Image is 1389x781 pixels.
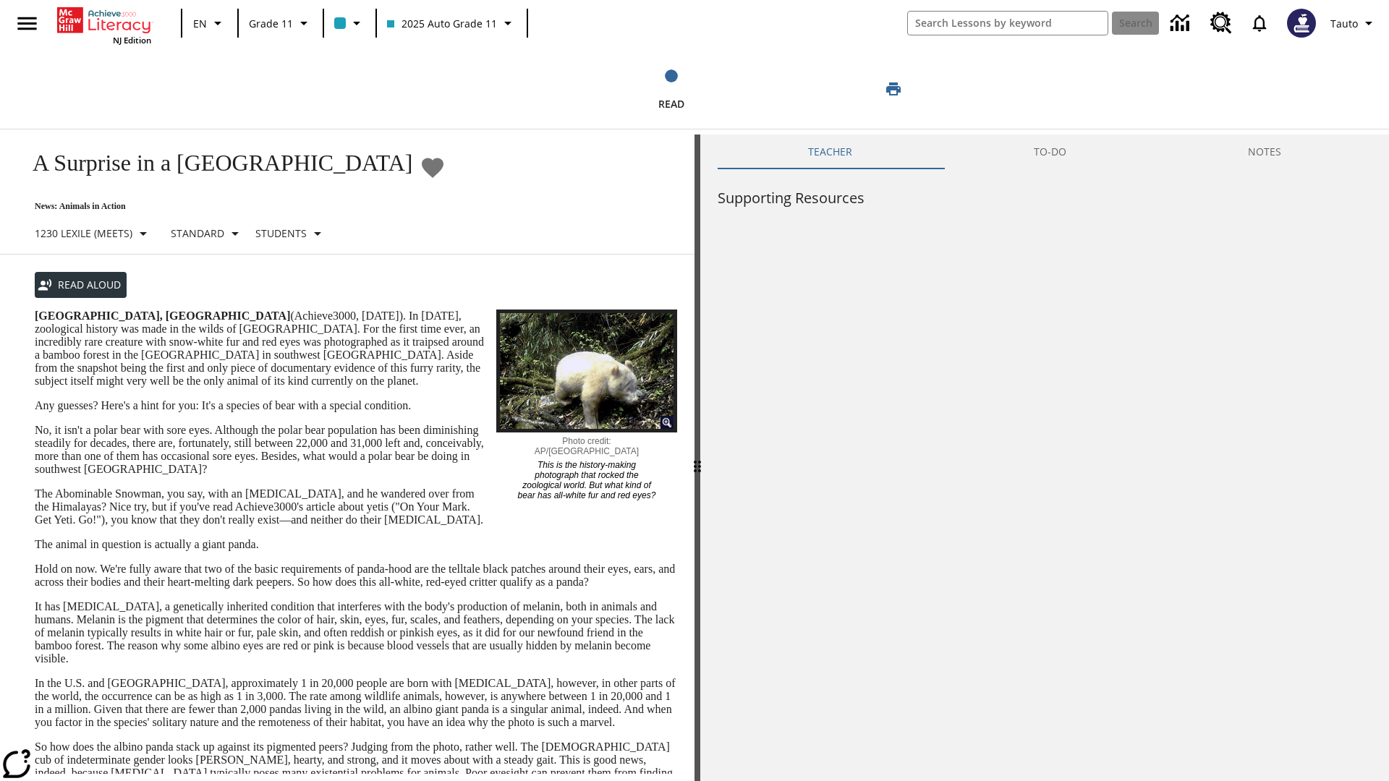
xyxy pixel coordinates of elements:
p: Students [255,226,307,241]
button: Scaffolds, Standard [165,221,250,247]
strong: [GEOGRAPHIC_DATA], [GEOGRAPHIC_DATA] [35,310,290,322]
button: Read Aloud [35,272,127,299]
button: Class color is light blue. Change class color [328,10,371,36]
button: TO-DO [943,135,1157,169]
p: This is the history-making photograph that rocked the zoological world. But what kind of bear has... [514,456,659,500]
button: NOTES [1157,135,1372,169]
span: Read [658,97,684,111]
img: Magnify [660,416,674,429]
a: Resource Center, Will open in new tab [1202,4,1241,43]
button: Select a new avatar [1278,4,1325,42]
button: Open side menu [6,2,48,45]
p: (Achieve3000, [DATE]). In [DATE], zoological history was made in the wilds of [GEOGRAPHIC_DATA]. ... [35,310,677,388]
p: Hold on now. We're fully aware that two of the basic requirements of panda-hood are the telltale ... [35,563,677,589]
span: NJ Edition [113,35,151,46]
div: Home [57,4,151,46]
img: Avatar [1287,9,1316,38]
p: In the U.S. and [GEOGRAPHIC_DATA], approximately 1 in 20,000 people are born with [MEDICAL_DATA],... [35,677,677,729]
p: No, it isn't a polar bear with sore eyes. Although the polar bear population has been diminishing... [35,424,677,476]
button: Profile/Settings [1325,10,1383,36]
span: Tauto [1330,16,1358,31]
p: Standard [171,226,224,241]
button: Print [870,76,917,102]
p: News: Animals in Action [17,201,446,212]
button: Language: EN, Select a language [187,10,233,36]
p: The Abominable Snowman, you say, with an [MEDICAL_DATA], and he wandered over from the Himalayas?... [35,487,677,526]
input: search field [908,12,1108,35]
button: Read step 1 of 1 [484,49,859,129]
div: Press Enter or Spacebar and then press right and left arrow keys to move the slider [694,135,700,781]
span: Grade 11 [249,16,293,31]
p: Photo credit: AP/[GEOGRAPHIC_DATA] [514,432,659,456]
button: Grade: Grade 11, Select a grade [243,10,318,36]
a: Data Center [1162,4,1202,43]
button: Class: 2025 Auto Grade 11, Select your class [381,10,522,36]
span: EN [193,16,207,31]
a: Notifications [1241,4,1278,42]
h6: Supporting Resources [718,187,1372,210]
button: Teacher [718,135,943,169]
p: It has [MEDICAL_DATA], a genetically inherited condition that interferes with the body's producti... [35,600,677,665]
p: The animal in question is actually a giant panda. [35,538,677,551]
h1: A Surprise in a [GEOGRAPHIC_DATA] [17,150,412,176]
img: albino pandas in China are sometimes mistaken for polar bears [496,310,677,432]
button: Select Student [250,221,332,247]
p: 1230 Lexile (Meets) [35,226,132,241]
div: activity [700,135,1389,781]
span: 2025 Auto Grade 11 [387,16,497,31]
div: Instructional Panel Tabs [718,135,1372,169]
button: Select Lexile, 1230 Lexile (Meets) [29,221,158,247]
p: Any guesses? Here's a hint for you: It's a species of bear with a special condition. [35,399,677,412]
button: Add to Favorites - A Surprise in a Bamboo Forest [420,155,446,180]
